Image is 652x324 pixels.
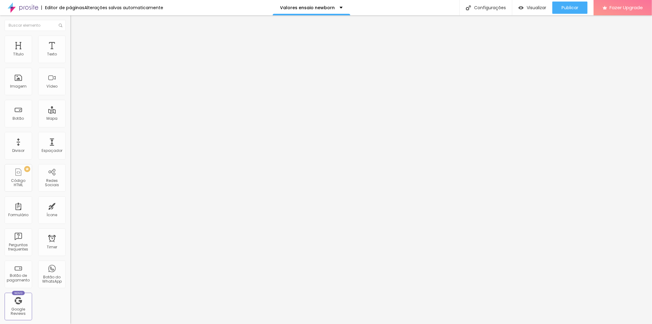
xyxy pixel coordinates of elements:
[84,6,163,10] div: Alterações salvas automaticamente
[5,20,66,31] input: Buscar elemento
[518,5,524,10] img: view-1.svg
[46,84,57,89] div: Vídeo
[13,52,24,56] div: Título
[47,245,57,249] div: Timer
[512,2,552,14] button: Visualizar
[40,275,64,284] div: Botão do WhatsApp
[10,84,27,89] div: Imagem
[552,2,588,14] button: Publicar
[46,116,57,121] div: Mapa
[42,149,62,153] div: Espaçador
[12,291,25,295] div: Novo
[40,179,64,187] div: Redes Sociais
[47,52,57,56] div: Texto
[6,273,30,282] div: Botão de pagamento
[12,149,24,153] div: Divisor
[41,6,84,10] div: Editor de páginas
[70,15,652,324] iframe: Editor
[466,5,471,10] img: Icone
[527,5,546,10] span: Visualizar
[13,116,24,121] div: Botão
[8,213,28,217] div: Formulário
[610,5,643,10] span: Fazer Upgrade
[47,213,57,217] div: Ícone
[6,243,30,252] div: Perguntas frequentes
[562,5,578,10] span: Publicar
[6,179,30,187] div: Código HTML
[6,307,30,316] div: Google Reviews
[59,24,62,27] img: Icone
[280,6,335,10] p: Valores ensaio newborn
